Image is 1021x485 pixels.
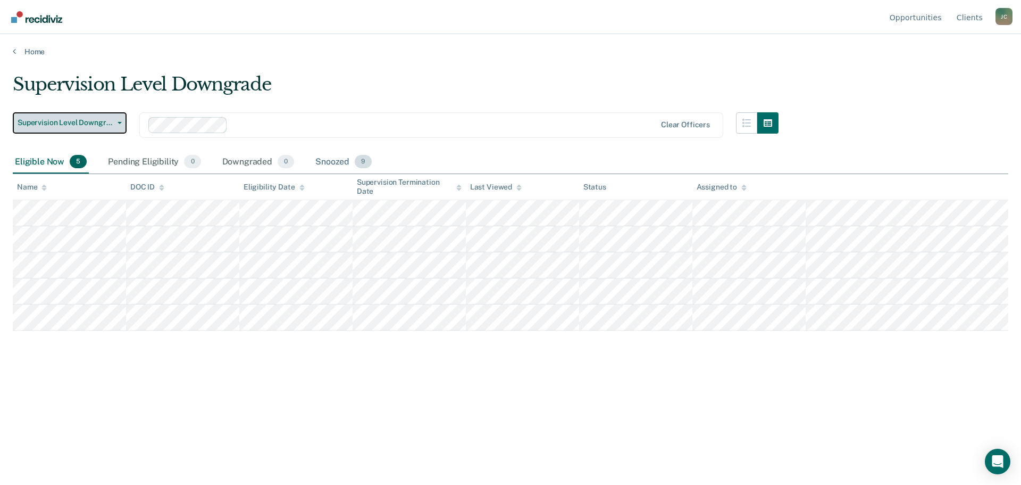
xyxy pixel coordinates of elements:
div: Name [17,183,47,192]
a: Home [13,47,1008,56]
div: Snoozed9 [313,151,374,174]
div: Assigned to [697,183,747,192]
span: 9 [355,155,372,169]
div: Open Intercom Messenger [985,449,1010,474]
div: DOC ID [130,183,164,192]
span: 0 [278,155,294,169]
div: Eligibility Date [244,183,305,192]
div: Eligible Now5 [13,151,89,174]
button: Profile dropdown button [995,8,1012,25]
button: Supervision Level Downgrade [13,112,127,134]
div: Last Viewed [470,183,522,192]
div: Status [583,183,606,192]
div: Downgraded0 [220,151,297,174]
div: Supervision Level Downgrade [13,73,779,104]
span: 5 [70,155,87,169]
div: Clear officers [661,120,710,129]
img: Recidiviz [11,11,62,23]
div: J C [995,8,1012,25]
div: Supervision Termination Date [357,178,462,196]
span: 0 [184,155,200,169]
div: Pending Eligibility0 [106,151,203,174]
span: Supervision Level Downgrade [18,118,113,127]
